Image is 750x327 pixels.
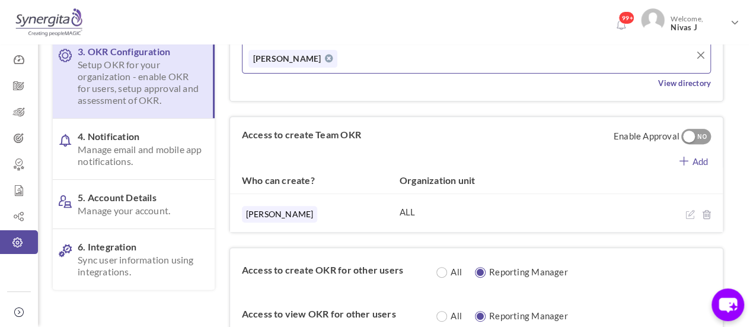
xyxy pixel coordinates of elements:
[78,131,202,167] span: 4. Notification
[78,254,202,278] span: Sync user information using integrations.
[53,229,215,290] a: 6. IntegrationSync user information using integrations.
[400,206,511,218] div: ALL
[78,46,200,106] span: 3. OKR Configuration
[636,4,744,38] a: Photo Welcome,Nivas J
[242,174,384,186] label: Who can create?
[451,310,462,322] label: All
[78,59,200,106] span: Setup OKR for your organization - enable OKR for users, setup approval and assessment of OKR.
[78,205,202,217] span: Manage your account.
[658,77,711,89] a: View directory
[641,8,665,32] img: Photo
[611,15,630,34] a: Notifications
[671,23,726,32] span: Nivas J
[230,117,373,153] label: Access to create Team OKR
[489,266,567,278] label: Reporting Manager
[602,117,723,157] span: Enable Approval
[400,174,507,186] label: Organization unit
[78,192,202,217] span: 5. Account Details
[14,8,84,37] img: Logo
[665,8,729,38] span: Welcome,
[711,288,744,321] button: chat-button
[253,53,321,64] span: [PERSON_NAME]
[451,266,462,278] label: All
[242,264,430,276] label: Access to create OKR for other users
[692,132,712,142] div: NO
[489,310,567,322] label: Reporting Manager
[618,11,634,24] span: 99+
[78,144,202,167] span: Manage email and mobile app notifications.
[78,241,202,278] span: 6. Integration
[242,206,318,223] span: [PERSON_NAME]
[665,153,723,167] a: Add
[242,308,430,320] label: Access to view OKR for other users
